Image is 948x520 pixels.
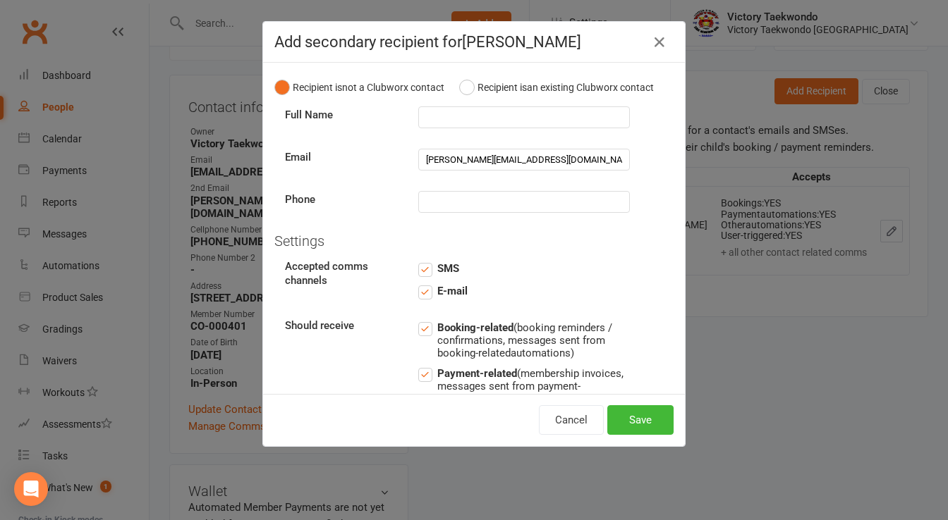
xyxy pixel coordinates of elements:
label: Should receive [274,319,408,333]
strong: SMS [437,262,459,275]
span: Recipient is [478,82,527,93]
button: Save [607,405,674,435]
h4: Settings [274,233,674,249]
strong: Booking-related [437,321,513,334]
strong: Payment-related [437,367,517,380]
button: Cancel [539,405,604,435]
button: Recipient isan existing Clubworx contact [459,74,654,101]
span: Recipient is [293,82,342,93]
label: Accepted comms channels [274,260,408,287]
span: (membership invoices, messages sent from payment-related automations ) [437,365,630,405]
span: recipient for [PERSON_NAME] [379,33,581,51]
strong: E-mail [437,285,468,297]
span: (booking reminders / confirmations, messages sent from booking-related automations ) [437,319,630,359]
label: Email [274,149,408,166]
h4: Add secondary [274,33,674,51]
div: Open Intercom Messenger [14,472,48,506]
label: Full Name [274,106,408,123]
label: Phone [274,191,408,208]
button: Recipient isnot a Clubworx contact [274,74,444,101]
